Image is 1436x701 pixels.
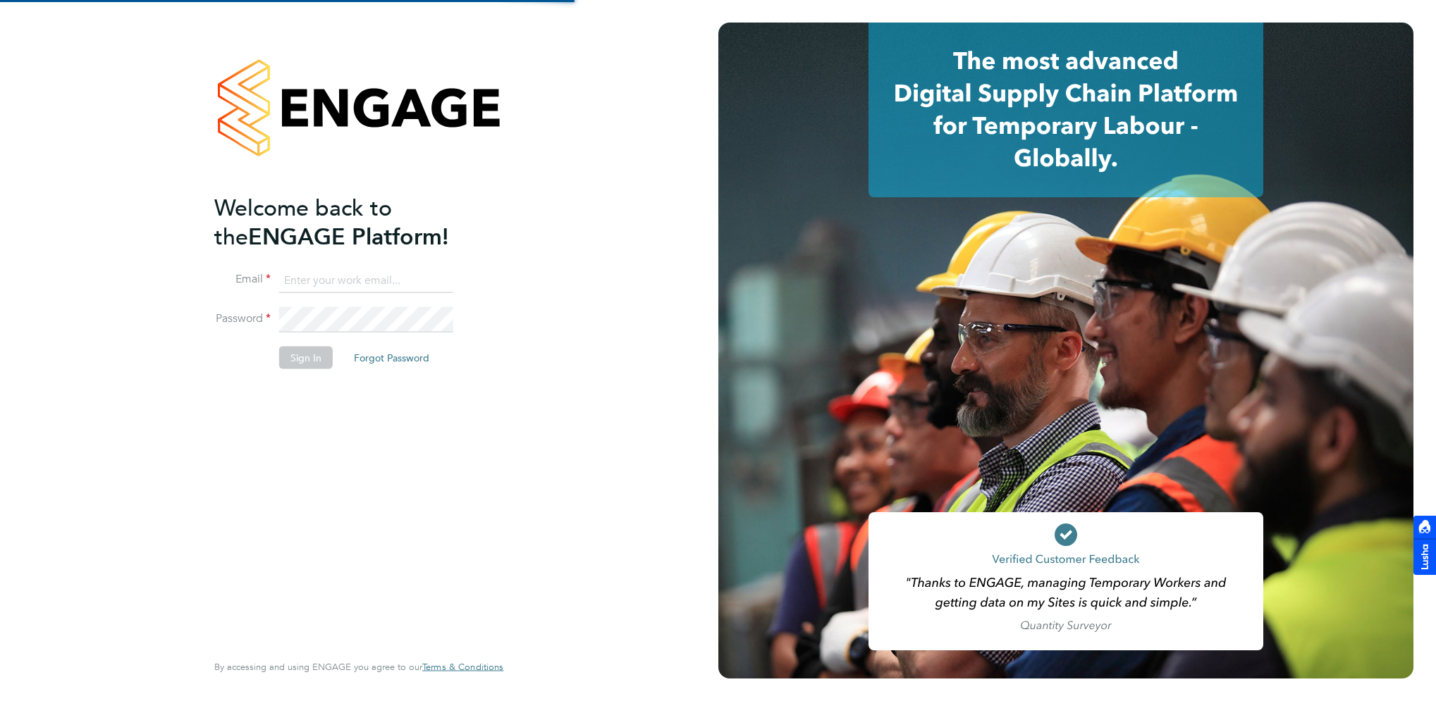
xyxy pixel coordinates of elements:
[422,662,503,673] a: Terms & Conditions
[214,661,503,673] span: By accessing and using ENGAGE you agree to our
[214,311,271,326] label: Password
[214,194,392,250] span: Welcome back to the
[279,268,453,293] input: Enter your work email...
[214,193,489,251] h2: ENGAGE Platform!
[214,272,271,287] label: Email
[343,347,441,369] button: Forgot Password
[422,661,503,673] span: Terms & Conditions
[279,347,333,369] button: Sign In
